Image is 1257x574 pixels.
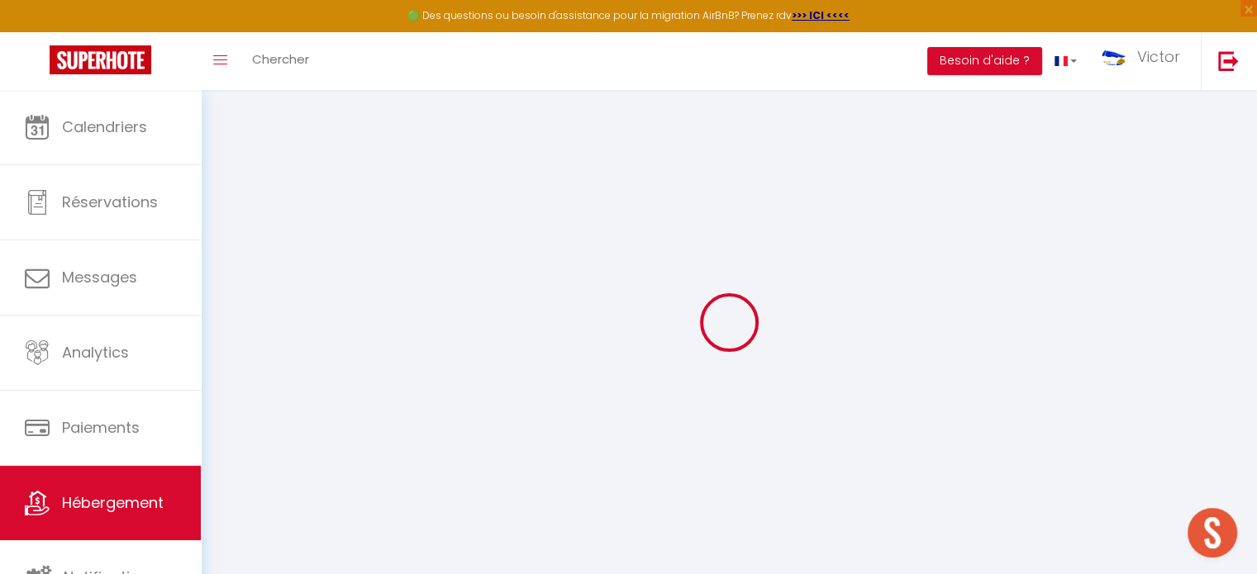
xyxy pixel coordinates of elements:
img: Super Booking [50,45,151,74]
a: ... Victor [1089,32,1201,90]
a: >>> ICI <<<< [792,8,850,22]
span: Réservations [62,192,158,212]
span: Paiements [62,417,140,438]
a: Chercher [240,32,321,90]
div: Ouvrir le chat [1188,508,1237,557]
button: Besoin d'aide ? [927,47,1042,75]
span: Calendriers [62,116,147,137]
span: Hébergement [62,492,164,513]
span: Victor [1137,46,1180,67]
span: Messages [62,267,137,287]
img: logout [1218,50,1239,71]
span: Chercher [252,50,309,68]
img: ... [1102,49,1126,65]
span: Analytics [62,342,129,363]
